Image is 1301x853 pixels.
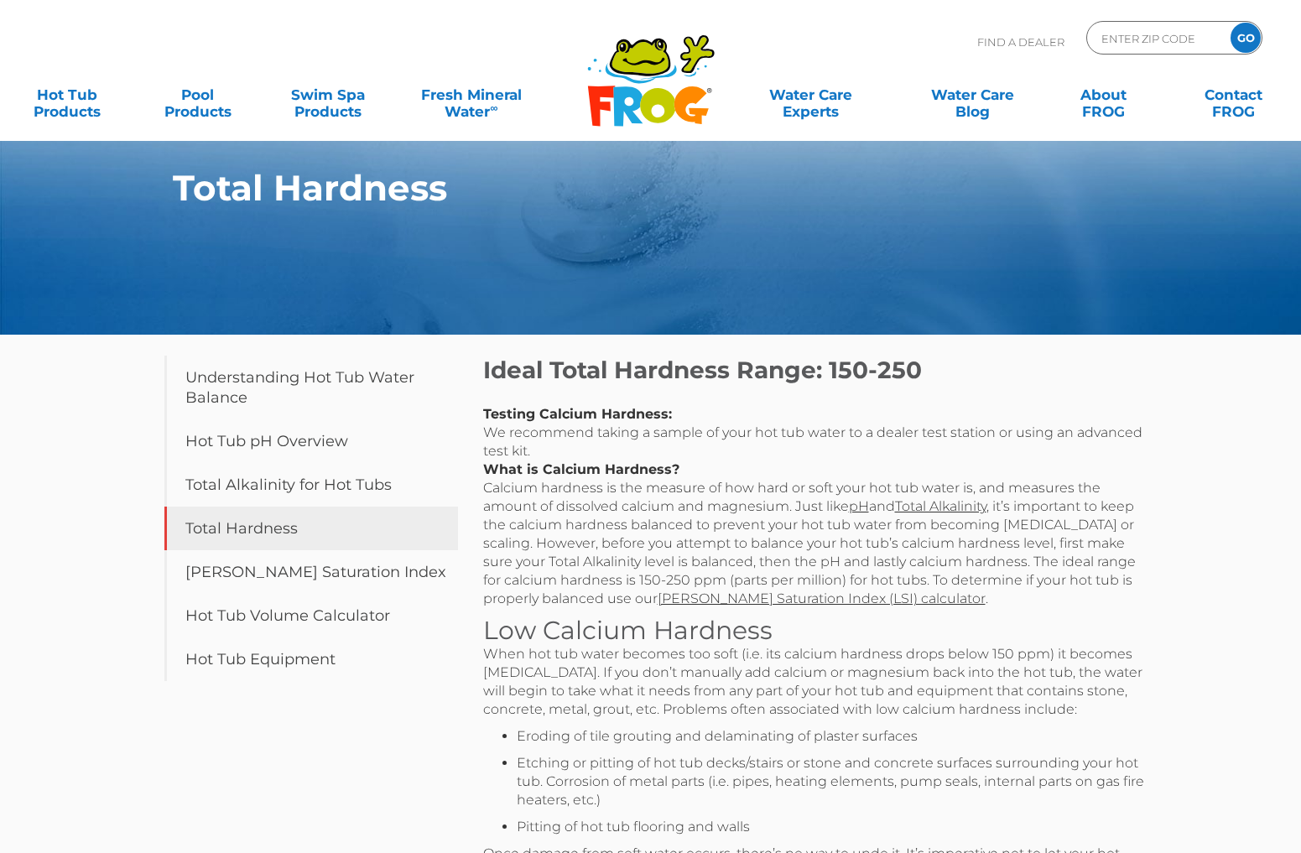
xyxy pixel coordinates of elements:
a: Total Alkalinity for Hot Tubs [164,463,458,507]
a: [PERSON_NAME] Saturation Index (LSI) calculator [658,590,986,606]
a: Hot TubProducts [17,78,118,112]
a: Hot Tub Equipment [164,637,458,681]
p: We recommend taking a sample of your hot tub water to a dealer test station or using an advanced ... [483,405,1154,608]
a: Hot Tub Volume Calculator [164,594,458,637]
strong: What is Calcium Hardness? [483,461,679,477]
input: GO [1231,23,1261,53]
h2: Ideal Total Hardness Range: 150-250 [483,356,1154,384]
strong: Testing Calcium Hardness: [483,406,672,422]
input: Zip Code Form [1100,26,1213,50]
h3: Low Calcium Hardness [483,616,1154,645]
a: PoolProducts [147,78,248,112]
a: Swim SpaProducts [278,78,379,112]
a: Total Hardness [164,507,458,550]
a: pH [849,498,869,514]
sup: ∞ [490,101,497,114]
p: When hot tub water becomes too soft (i.e. its calcium hardness drops below 150 ppm) it becomes [M... [483,645,1154,719]
a: ContactFROG [1183,78,1284,112]
a: Fresh MineralWater∞ [408,78,534,112]
li: Eroding of tile grouting and delaminating of plaster surfaces [517,727,1154,746]
a: AboutFROG [1053,78,1154,112]
a: [PERSON_NAME] Saturation Index [164,550,458,594]
a: Understanding Hot Tub Water Balance [164,356,458,419]
li: Etching or pitting of hot tub decks/stairs or stone and concrete surfaces surrounding your hot tu... [517,754,1154,809]
a: Hot Tub pH Overview [164,419,458,463]
a: Total Alkalinity [895,498,986,514]
a: Water CareExperts [728,78,892,112]
h1: Total Hardness [173,168,1054,208]
li: Pitting of hot tub flooring and walls [517,818,1154,836]
p: Find A Dealer [977,21,1064,63]
a: Water CareBlog [922,78,1023,112]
